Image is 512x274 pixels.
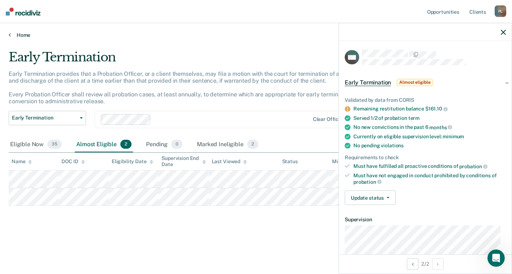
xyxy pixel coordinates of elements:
[345,154,506,160] div: Requirements to check
[313,116,346,122] div: Clear officers
[345,97,506,103] div: Validated by data from CORIS
[432,258,444,270] button: Next Opportunity
[345,79,391,86] span: Early Termination
[487,249,505,267] iframe: Intercom live chat
[9,50,393,70] div: Early Termination
[47,140,62,149] span: 35
[112,158,153,165] div: Eligibility Date
[353,124,506,131] div: No new convictions in the past 6
[353,106,506,112] div: Remaining restitution balance $161.10
[381,142,404,148] span: violations
[171,140,182,149] span: 0
[12,158,32,165] div: Name
[162,155,206,168] div: Supervision End Date
[145,137,184,153] div: Pending
[12,115,77,121] span: Early Termination
[9,32,503,38] a: Home
[353,173,506,185] div: Must have not engaged in conduct prohibited by conditions of
[332,158,370,165] div: Missing Criteria
[9,137,63,153] div: Eligible Now
[459,164,487,169] span: probation
[120,140,132,149] span: 2
[353,142,506,148] div: No pending
[339,254,512,273] div: 2 / 2
[6,8,40,16] img: Recidiviz
[408,115,420,121] span: term
[345,217,506,223] dt: Supervision
[212,158,247,165] div: Last Viewed
[195,137,260,153] div: Marked Ineligible
[353,115,506,121] div: Served 1/2 of probation
[495,5,506,17] div: P L
[247,140,258,149] span: 2
[353,163,506,170] div: Must have fulfilled all proactive conditions of
[407,258,418,270] button: Previous Opportunity
[443,133,464,139] span: minimum
[282,158,298,165] div: Status
[397,79,433,86] span: Almost eligible
[9,70,391,105] p: Early Termination provides that a Probation Officer, or a client themselves, may file a motion wi...
[429,124,452,130] span: months
[339,71,512,94] div: Early TerminationAlmost eligible
[61,158,85,165] div: DOC ID
[75,137,133,153] div: Almost Eligible
[345,191,396,205] button: Update status
[353,133,506,139] div: Currently on eligible supervision level:
[353,179,382,184] span: probation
